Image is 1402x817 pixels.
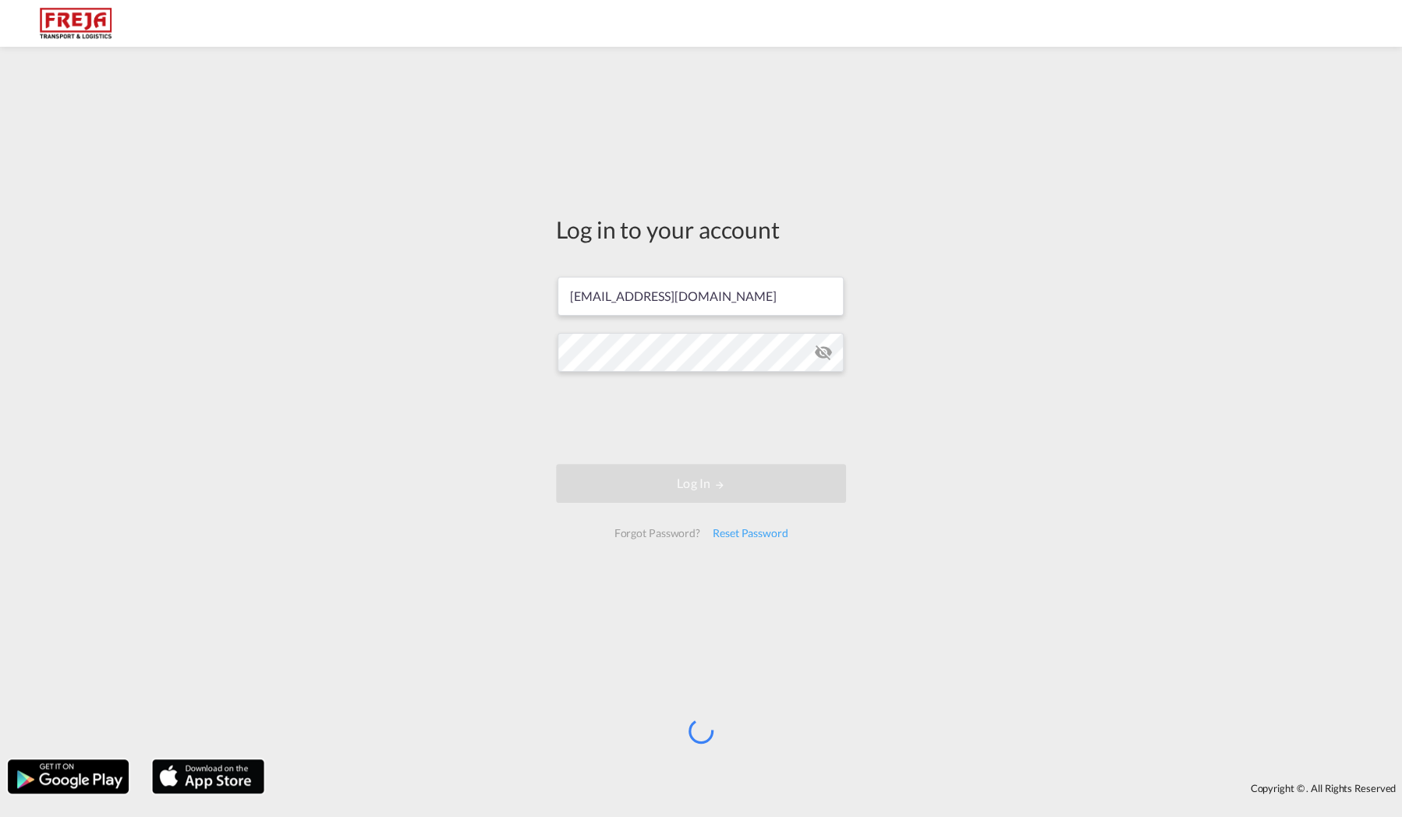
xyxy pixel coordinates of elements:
[607,519,706,547] div: Forgot Password?
[23,6,129,41] img: 586607c025bf11f083711d99603023e7.png
[556,464,846,503] button: LOGIN
[706,519,795,547] div: Reset Password
[272,775,1402,801] div: Copyright © . All Rights Reserved
[150,758,266,795] img: apple.png
[6,758,130,795] img: google.png
[558,277,844,316] input: Enter email/phone number
[556,213,846,246] div: Log in to your account
[814,343,833,362] md-icon: icon-eye-off
[582,387,820,448] iframe: reCAPTCHA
